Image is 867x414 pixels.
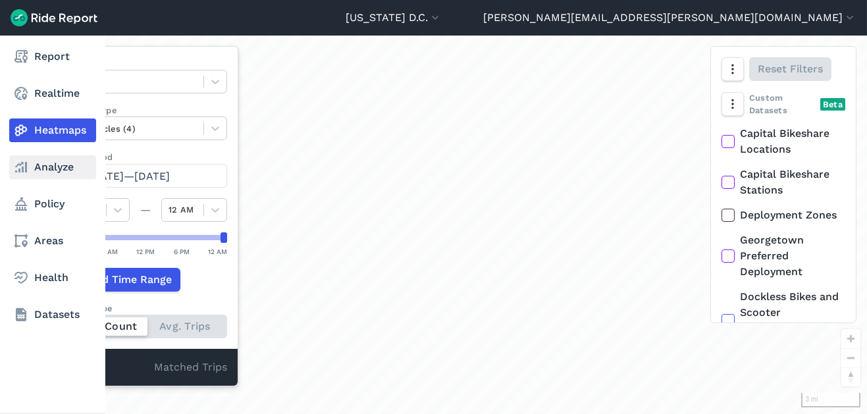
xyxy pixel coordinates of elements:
a: Heatmaps [9,118,96,142]
div: 6 PM [174,246,190,257]
div: loading [42,36,867,414]
button: [DATE]—[DATE] [64,164,227,188]
div: Beta [820,98,845,111]
label: Georgetown Preferred Deployment [722,232,845,280]
label: Deployment Zones [722,207,845,223]
a: Policy [9,192,96,216]
button: Reset Filters [749,57,831,81]
img: Ride Report [11,9,97,26]
div: 12 AM [208,246,227,257]
div: 12 PM [137,246,155,257]
div: - [64,359,154,376]
span: Add Time Range [88,272,172,288]
div: 6 AM [101,246,118,257]
label: Capital Bikeshare Stations [722,167,845,198]
a: Report [9,45,96,68]
label: Capital Bikeshare Locations [722,126,845,157]
label: Dockless Bikes and Scooter Georgetown Geofence Parking [722,289,845,352]
button: Add Time Range [64,268,180,292]
a: Analyze [9,155,96,179]
a: Realtime [9,82,96,105]
div: Count Type [64,302,227,315]
span: [DATE]—[DATE] [88,170,170,182]
a: Datasets [9,303,96,326]
span: Reset Filters [758,61,823,77]
div: Custom Datasets [722,91,845,116]
a: Areas [9,229,96,253]
button: [US_STATE] D.C. [346,10,442,26]
div: Matched Trips [53,349,238,386]
label: Data Period [64,151,227,163]
button: [PERSON_NAME][EMAIL_ADDRESS][PERSON_NAME][DOMAIN_NAME] [483,10,856,26]
a: Health [9,266,96,290]
div: — [130,202,161,218]
label: Vehicle Type [64,104,227,116]
label: Data Type [64,57,227,70]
